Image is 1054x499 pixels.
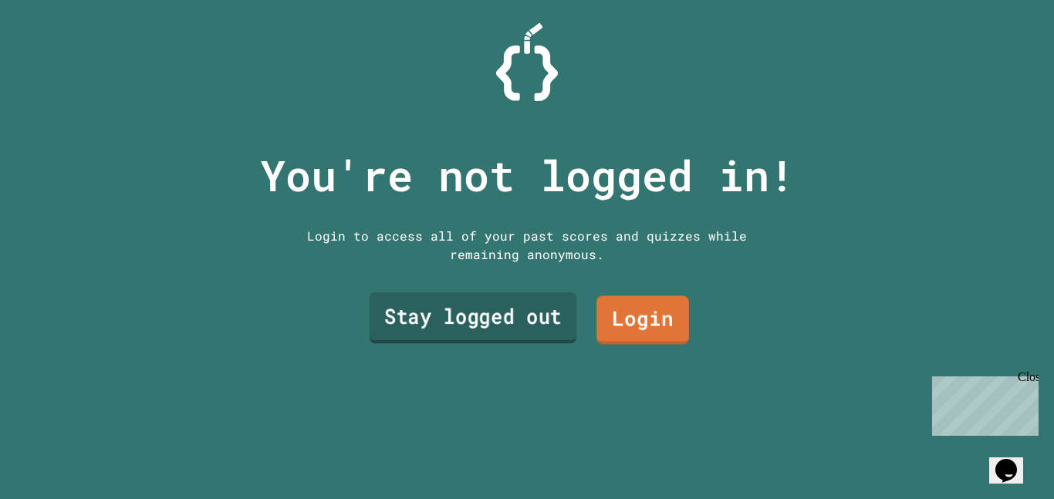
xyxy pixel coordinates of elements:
[926,370,1039,436] iframe: chat widget
[370,292,577,343] a: Stay logged out
[596,296,689,345] a: Login
[260,143,795,207] p: You're not logged in!
[989,437,1039,484] iframe: chat widget
[296,227,758,264] div: Login to access all of your past scores and quizzes while remaining anonymous.
[6,6,106,98] div: Chat with us now!Close
[496,23,558,101] img: Logo.svg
